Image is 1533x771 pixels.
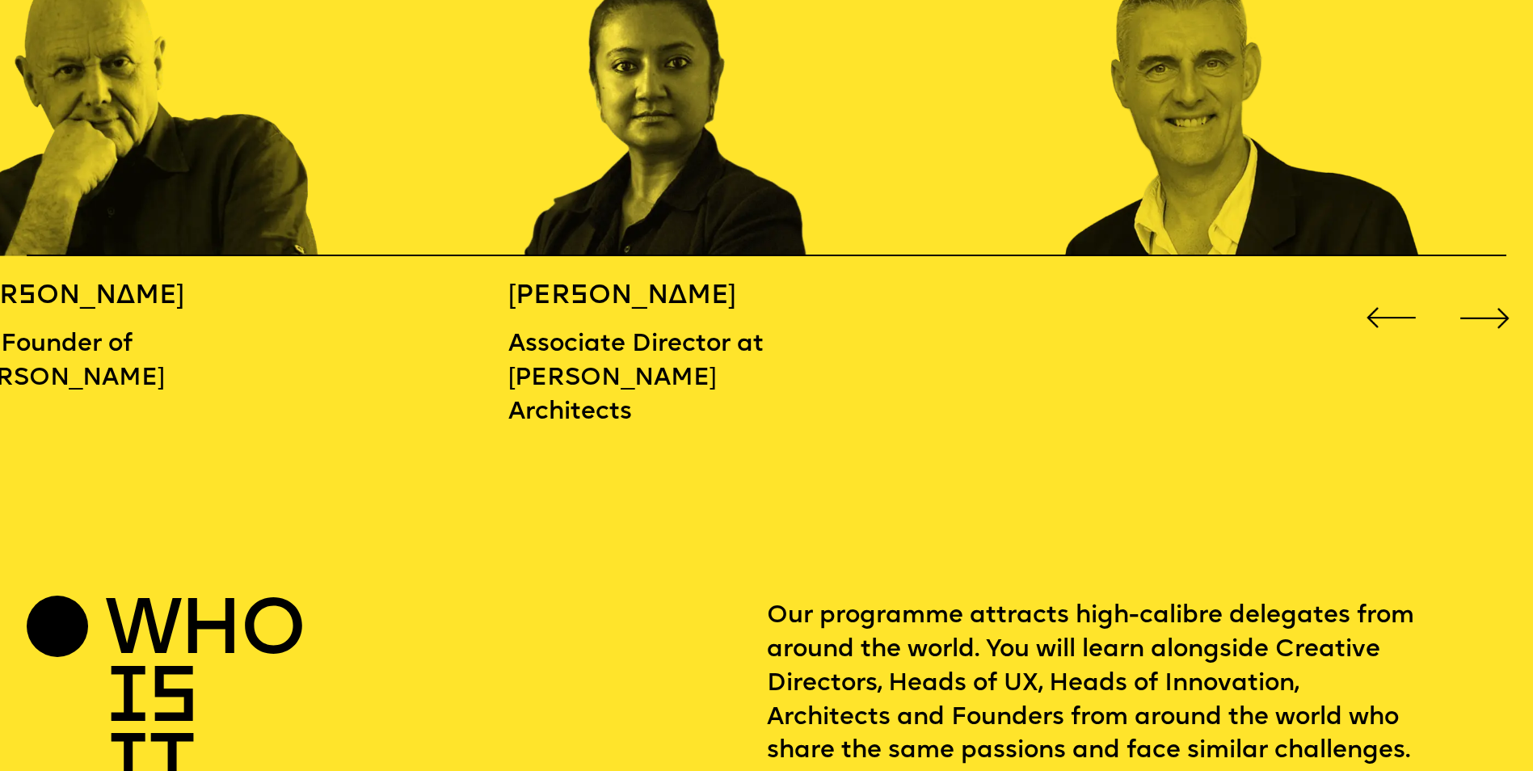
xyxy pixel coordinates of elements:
h5: [PERSON_NAME] [508,280,784,314]
div: Previous slide [1361,287,1422,348]
div: Next slide [1455,287,1516,348]
p: Associate Director at [PERSON_NAME] Architects [508,328,784,429]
